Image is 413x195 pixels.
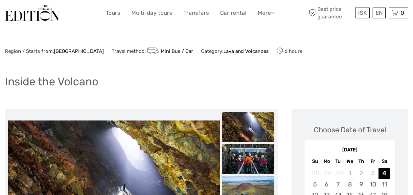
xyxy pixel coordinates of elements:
[183,8,209,18] a: Transfers
[356,157,367,166] div: Th
[379,179,390,190] div: Choose Saturday, October 11th, 2025
[367,179,379,190] div: Choose Friday, October 10th, 2025
[344,168,356,179] div: Not available Wednesday, October 1st, 2025
[112,46,193,55] span: Travel method:
[305,147,395,154] div: [DATE]
[5,48,104,55] span: Region / Starts from:
[131,8,172,18] a: Multi-day tours
[258,8,275,18] a: More
[356,168,367,179] div: Not available Thursday, October 2nd, 2025
[309,157,321,166] div: Su
[379,168,390,179] div: Choose Saturday, October 4th, 2025
[321,157,333,166] div: Mo
[223,48,269,54] a: Lava and Volcanoes
[201,48,269,55] span: Category:
[309,179,321,190] div: Choose Sunday, October 5th, 2025
[333,179,344,190] div: Choose Tuesday, October 7th, 2025
[344,157,356,166] div: We
[400,10,405,16] span: 0
[321,168,333,179] div: Not available Monday, September 29th, 2025
[358,10,367,16] span: ISK
[314,125,386,135] div: Choose Date of Travel
[356,179,367,190] div: Choose Thursday, October 9th, 2025
[333,157,344,166] div: Tu
[309,168,321,179] div: Not available Sunday, September 28th, 2025
[220,8,246,18] a: Car rental
[222,144,274,174] img: cd5cc137e7404e5d959b00fd62ad6284_slider_thumbnail.jpeg
[146,48,193,54] a: Mini Bus / Car
[307,6,354,20] span: Best price guarantee
[373,8,386,18] div: EN
[222,112,274,142] img: baa3929123884c44bd879ce76364a2bd_slider_thumbnail.jpeg
[321,179,333,190] div: Choose Monday, October 6th, 2025
[344,179,356,190] div: Choose Wednesday, October 8th, 2025
[367,168,379,179] div: Not available Friday, October 3rd, 2025
[333,168,344,179] div: Not available Tuesday, September 30th, 2025
[5,75,98,88] h1: Inside the Volcano
[106,8,120,18] a: Tours
[367,157,379,166] div: Fr
[54,48,104,54] a: [GEOGRAPHIC_DATA]
[277,46,302,55] span: 6 hours
[5,5,59,21] img: The Reykjavík Edition
[379,157,390,166] div: Sa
